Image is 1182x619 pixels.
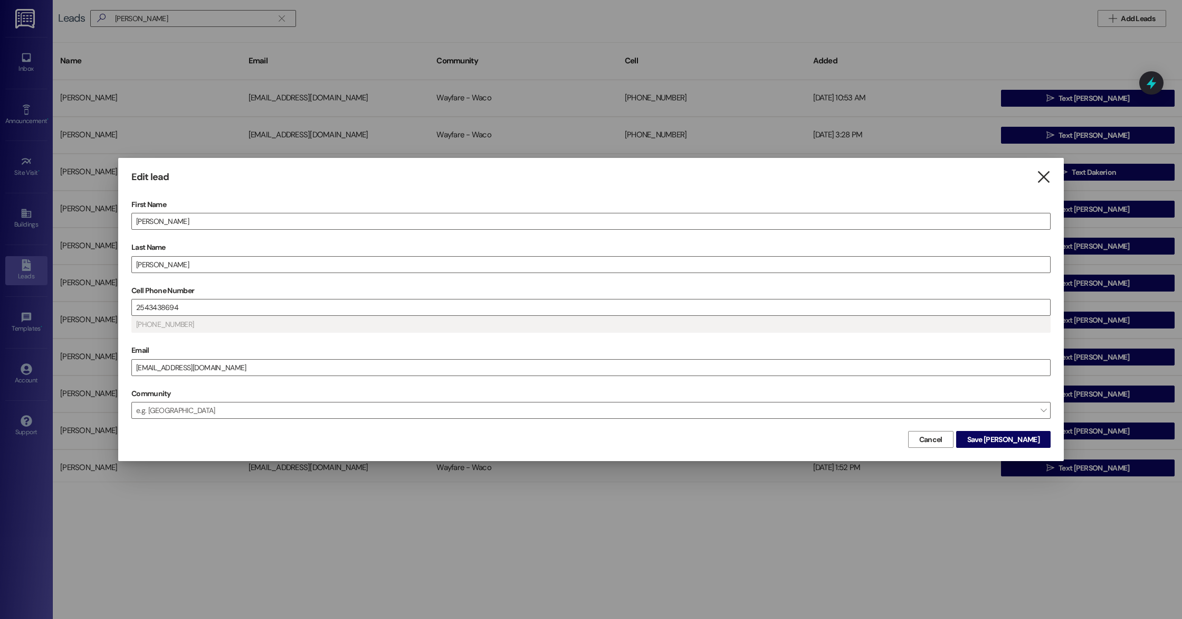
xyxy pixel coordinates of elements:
button: Save [PERSON_NAME] [956,431,1051,448]
label: Email [131,342,1051,359]
input: e.g. Alex [132,213,1050,229]
input: e.g. alex@gmail.com [132,360,1050,376]
label: Last Name [131,239,1051,256]
span: e.g. [GEOGRAPHIC_DATA] [131,402,1051,419]
span: Save [PERSON_NAME] [967,434,1040,445]
input: e.g. Smith [132,257,1050,273]
i:  [1036,172,1051,183]
h3: Edit lead [131,171,169,183]
label: First Name [131,196,1051,213]
span: Cancel [919,434,942,445]
label: Community [131,386,171,402]
button: Cancel [908,431,954,448]
label: Cell Phone Number [131,283,1051,299]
